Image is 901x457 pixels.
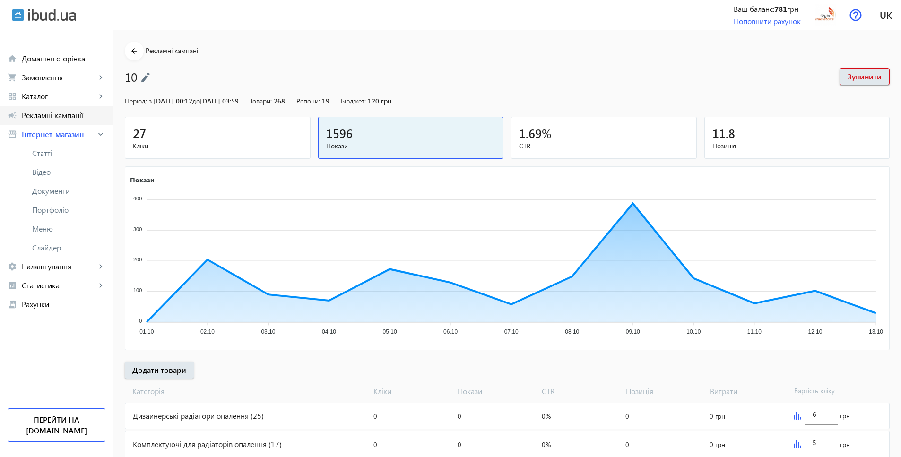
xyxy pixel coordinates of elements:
span: Статистика [22,281,96,290]
img: 7701653fbb3a2e0067286202305103-7787da7b78.jpg [815,4,836,26]
span: Домашня сторінка [22,54,105,63]
tspan: 09.10 [626,328,640,335]
tspan: 200 [133,257,142,262]
img: ibud_text.svg [28,9,76,21]
mat-icon: keyboard_arrow_right [96,73,105,82]
a: Поповнити рахунок [734,16,801,26]
tspan: 04.10 [322,328,336,335]
img: ibud.svg [12,9,24,21]
tspan: 02.10 [200,328,215,335]
span: 0 [458,412,461,421]
span: 0 грн [710,440,725,449]
tspan: 11.10 [747,328,762,335]
mat-icon: keyboard_arrow_right [96,281,105,290]
span: Портфоліо [32,205,105,215]
span: 0 [373,440,377,449]
span: 1596 [326,125,353,141]
span: 0 [373,412,377,421]
span: Рахунки [22,300,105,309]
span: 0 [625,440,629,449]
b: 781 [774,4,787,14]
span: Регіони: [296,96,320,105]
button: Зупинити [840,68,890,85]
tspan: 100 [133,287,142,293]
span: Рекламні кампанії [146,46,199,55]
img: help.svg [849,9,862,21]
text: Покази [130,175,155,184]
img: graph.svg [794,440,801,448]
h1: 10 [125,69,830,85]
span: 27 [133,125,146,141]
span: Документи [32,186,105,196]
mat-icon: settings [8,262,17,271]
span: Позиція [712,141,882,151]
mat-icon: receipt_long [8,300,17,309]
span: Період: з [125,96,152,105]
span: Кліки [133,141,303,151]
span: Каталог [22,92,96,101]
span: Замовлення [22,73,96,82]
span: 1.69 [519,125,542,141]
span: Меню [32,224,105,233]
mat-icon: grid_view [8,92,17,101]
span: 268 [274,96,285,105]
tspan: 0 [139,318,142,324]
tspan: 13.10 [869,328,883,335]
a: Перейти на [DOMAIN_NAME] [8,408,105,442]
tspan: 400 [133,196,142,201]
span: Слайдер [32,243,105,252]
div: Ваш баланс: грн [734,4,801,14]
span: uk [880,9,892,21]
span: 19 [322,96,329,105]
span: Вартість кліку [790,386,875,397]
span: Покази [454,386,538,397]
span: грн [840,440,850,449]
div: Комплектуючі для радіаторів опалення (17) [125,431,370,457]
span: грн [840,411,850,421]
mat-icon: campaign [8,111,17,120]
span: 120 грн [368,96,391,105]
mat-icon: arrow_back [129,45,140,57]
span: Категорія [125,386,370,397]
span: Додати товари [132,365,186,375]
div: Дизайнерські радіатори опалення (25) [125,403,370,429]
mat-icon: storefront [8,129,17,139]
span: Товари: [250,96,272,105]
span: CTR [519,141,689,151]
span: Кліки [370,386,454,397]
span: Зупинити [848,71,882,82]
span: Витрати [706,386,790,397]
span: Налаштування [22,262,96,271]
mat-icon: keyboard_arrow_right [96,262,105,271]
mat-icon: home [8,54,17,63]
span: 0% [542,440,551,449]
tspan: 10.10 [686,328,701,335]
span: 11.8 [712,125,735,141]
mat-icon: shopping_cart [8,73,17,82]
span: Бюджет: [341,96,366,105]
span: до [192,96,200,105]
span: [DATE] 00:12 [DATE] 03:59 [154,96,239,105]
tspan: 03.10 [261,328,275,335]
span: Статті [32,148,105,158]
span: CTR [538,386,622,397]
span: Відео [32,167,105,177]
tspan: 08.10 [565,328,579,335]
mat-icon: keyboard_arrow_right [96,129,105,139]
span: Покази [326,141,496,151]
img: graph.svg [794,412,801,420]
span: 0 [458,440,461,449]
tspan: 01.10 [139,328,154,335]
button: Додати товари [125,362,194,379]
mat-icon: keyboard_arrow_right [96,92,105,101]
mat-icon: analytics [8,281,17,290]
tspan: 07.10 [504,328,519,335]
tspan: 300 [133,226,142,232]
tspan: 06.10 [443,328,458,335]
span: Рекламні кампанії [22,111,105,120]
span: Інтернет-магазин [22,129,96,139]
span: 0 [625,412,629,421]
span: 0% [542,412,551,421]
span: Позиція [622,386,706,397]
tspan: 05.10 [383,328,397,335]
